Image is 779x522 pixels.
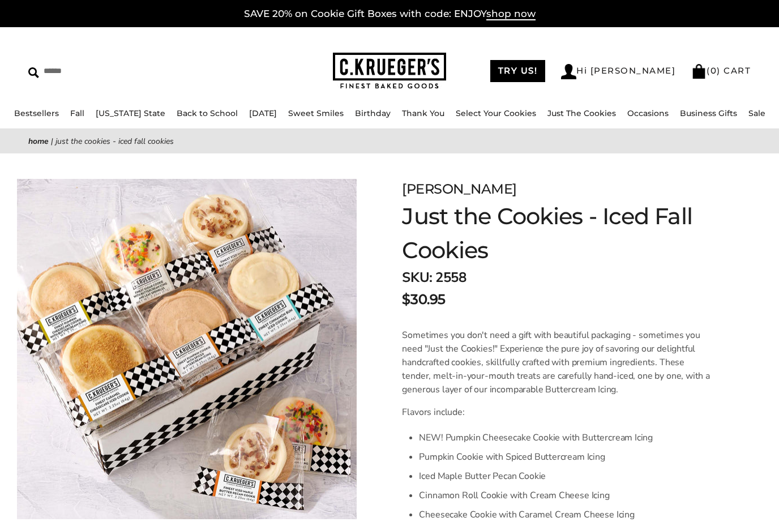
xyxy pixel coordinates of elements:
a: Occasions [627,108,669,118]
img: Bag [691,64,707,79]
img: Account [561,64,576,79]
img: Just the Cookies - Iced Fall Cookies [17,179,357,519]
a: Sale [748,108,765,118]
a: (0) CART [691,65,751,76]
a: Hi [PERSON_NAME] [561,64,675,79]
img: Search [28,67,39,78]
li: Cinnamon Roll Cookie with Cream Cheese Icing [419,486,712,505]
a: SAVE 20% on Cookie Gift Boxes with code: ENJOYshop now [244,8,536,20]
a: Thank You [402,108,444,118]
a: Sweet Smiles [288,108,344,118]
span: $30.95 [402,289,445,310]
li: Iced Maple Butter Pecan Cookie [419,467,712,486]
a: Bestsellers [14,108,59,118]
p: Sometimes you don't need a gift with beautiful packaging - sometimes you need "Just the Cookies!"... [402,328,712,396]
p: Flavors include: [402,405,712,419]
a: Business Gifts [680,108,737,118]
a: Select Your Cookies [456,108,536,118]
div: [PERSON_NAME] [402,179,722,199]
a: Just The Cookies [547,108,616,118]
span: 2558 [435,268,466,286]
input: Search [28,62,196,80]
a: Fall [70,108,84,118]
a: TRY US! [490,60,546,82]
a: Back to School [177,108,238,118]
h1: Just the Cookies - Iced Fall Cookies [402,199,722,267]
nav: breadcrumbs [28,135,751,148]
strong: SKU: [402,268,432,286]
a: Home [28,136,49,147]
span: | [51,136,53,147]
li: NEW! Pumpkin Cheesecake Cookie with Buttercream Icing [419,428,712,447]
a: [US_STATE] State [96,108,165,118]
a: Birthday [355,108,391,118]
span: shop now [486,8,536,20]
a: [DATE] [249,108,277,118]
img: C.KRUEGER'S [333,53,446,89]
span: 0 [710,65,717,76]
li: Pumpkin Cookie with Spiced Buttercream Icing [419,447,712,467]
span: Just the Cookies - Iced Fall Cookies [55,136,174,147]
